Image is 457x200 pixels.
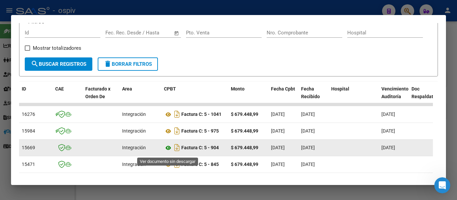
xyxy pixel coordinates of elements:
[381,128,395,134] span: [DATE]
[55,86,64,91] span: CAE
[119,82,161,111] datatable-header-cell: Area
[271,162,285,167] span: [DATE]
[85,86,110,99] span: Facturado x Orden De
[33,44,81,52] span: Mostrar totalizadores
[231,145,258,150] strong: $ 679.448,99
[98,57,158,71] button: Borrar Filtros
[381,86,408,99] span: Vencimiento Auditoría
[105,30,127,36] input: Start date
[301,86,320,99] span: Fecha Recibido
[271,112,285,117] span: [DATE]
[122,112,146,117] span: Integración
[104,61,152,67] span: Borrar Filtros
[122,86,132,91] span: Area
[122,128,146,134] span: Integración
[301,145,315,150] span: [DATE]
[173,159,181,170] i: Descargar documento
[298,82,329,111] datatable-header-cell: Fecha Recibido
[104,60,112,68] mat-icon: delete
[412,86,442,99] span: Doc Respaldatoria
[434,177,450,193] iframe: Intercom live chat
[19,82,53,111] datatable-header-cell: ID
[271,128,285,134] span: [DATE]
[231,162,258,167] strong: $ 679.448,99
[381,112,395,117] span: [DATE]
[173,142,181,153] i: Descargar documento
[173,176,181,186] i: Descargar documento
[22,86,26,91] span: ID
[22,128,35,134] span: 15984
[409,82,449,111] datatable-header-cell: Doc Respaldatoria
[301,128,315,134] span: [DATE]
[271,145,285,150] span: [DATE]
[268,82,298,111] datatable-header-cell: Fecha Cpbt
[133,30,166,36] input: End date
[31,60,39,68] mat-icon: search
[173,126,181,136] i: Descargar documento
[181,162,219,167] strong: Factura C: 5 - 845
[173,29,181,37] button: Open calendar
[181,112,221,117] strong: Factura C: 5 - 1041
[53,82,83,111] datatable-header-cell: CAE
[161,82,228,111] datatable-header-cell: CPBT
[31,61,86,67] span: Buscar Registros
[231,112,258,117] strong: $ 679.448,99
[301,162,315,167] span: [DATE]
[231,128,258,134] strong: $ 679.448,99
[173,109,181,120] i: Descargar documento
[381,145,395,150] span: [DATE]
[379,82,409,111] datatable-header-cell: Vencimiento Auditoría
[22,112,35,117] span: 16276
[22,162,35,167] span: 15471
[181,145,219,151] strong: Factura C: 5 - 904
[22,145,35,150] span: 15669
[301,112,315,117] span: [DATE]
[331,86,349,91] span: Hospital
[181,129,219,134] strong: Factura C: 5 - 975
[231,86,245,91] span: Monto
[83,82,119,111] datatable-header-cell: Facturado x Orden De
[122,162,146,167] span: Integración
[164,86,176,91] span: CPBT
[329,82,379,111] datatable-header-cell: Hospital
[228,82,268,111] datatable-header-cell: Monto
[122,145,146,150] span: Integración
[271,86,295,91] span: Fecha Cpbt
[25,57,92,71] button: Buscar Registros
